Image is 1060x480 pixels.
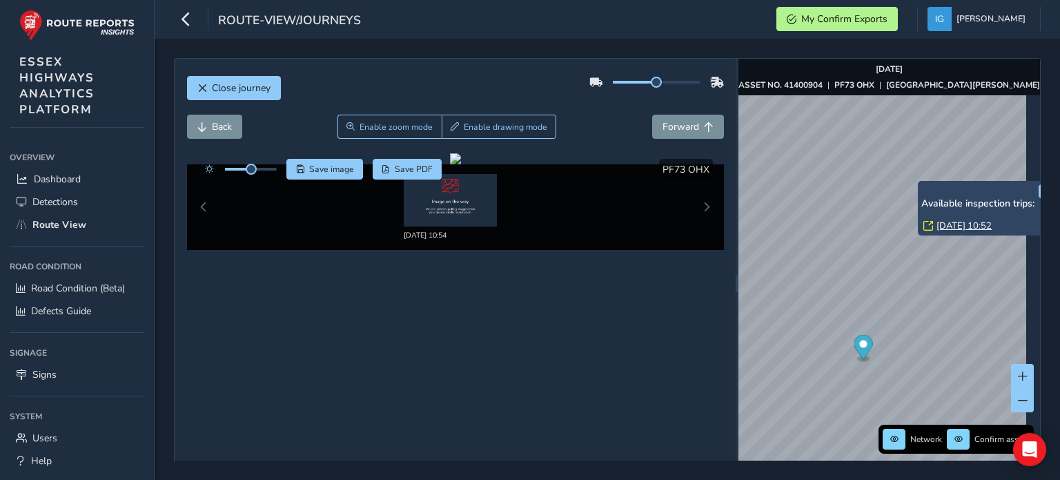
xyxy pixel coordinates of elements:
[738,79,823,90] strong: ASSET NO. 41400904
[286,159,363,180] button: Save
[936,220,992,232] a: [DATE] 10:52
[32,368,57,381] span: Signs
[34,173,81,186] span: Dashboard
[464,122,547,133] span: Enable drawing mode
[10,450,144,472] a: Help
[32,218,86,231] span: Route View
[373,159,442,180] button: PDF
[31,282,125,295] span: Road Condition (Beta)
[921,198,1052,210] h6: Available inspection trips:
[360,122,433,133] span: Enable zoom mode
[738,79,1040,90] div: | |
[10,213,144,236] a: Route View
[974,434,1030,445] span: Confirm assets
[10,406,144,427] div: System
[10,343,144,363] div: Signage
[776,7,898,31] button: My Confirm Exports
[1039,184,1052,198] button: x
[886,79,1040,90] strong: [GEOGRAPHIC_DATA][PERSON_NAME]
[10,191,144,213] a: Detections
[212,81,271,95] span: Close journey
[404,230,507,240] div: [DATE] 10:54
[10,427,144,450] a: Users
[19,10,135,41] img: rr logo
[927,7,1030,31] button: [PERSON_NAME]
[187,115,242,139] button: Back
[187,76,281,100] button: Close journey
[212,120,232,133] span: Back
[442,115,557,139] button: Draw
[404,174,497,227] img: Thumbnail frame
[956,7,1025,31] span: [PERSON_NAME]
[876,64,903,75] strong: [DATE]
[662,163,709,176] span: PF73 OHX
[10,277,144,300] a: Road Condition (Beta)
[32,432,57,445] span: Users
[927,7,952,31] img: diamond-layout
[662,120,699,133] span: Forward
[10,256,144,277] div: Road Condition
[10,363,144,386] a: Signs
[337,115,442,139] button: Zoom
[31,454,52,468] span: Help
[910,434,942,445] span: Network
[10,300,144,323] a: Defects Guide
[19,54,95,117] span: ESSEX HIGHWAYS ANALYTICS PLATFORM
[395,164,433,175] span: Save PDF
[218,12,361,31] span: route-view/journeys
[10,168,144,191] a: Dashboard
[10,147,144,168] div: Overview
[1013,433,1046,466] div: Open Intercom Messenger
[854,335,873,363] div: Map marker
[834,79,874,90] strong: PF73 OHX
[801,12,887,26] span: My Confirm Exports
[31,305,91,318] span: Defects Guide
[652,115,724,139] button: Forward
[309,164,354,175] span: Save image
[32,195,78,209] span: Detections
